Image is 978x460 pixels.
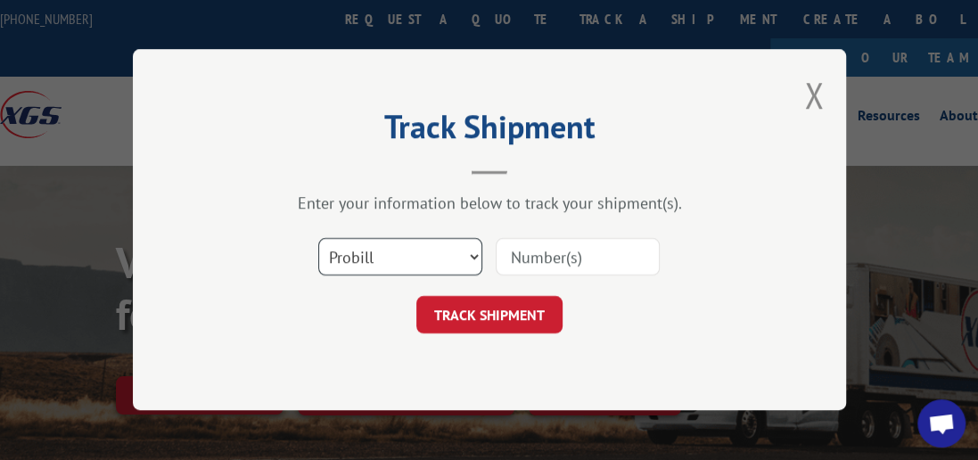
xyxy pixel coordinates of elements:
h2: Track Shipment [222,114,757,148]
div: Open chat [917,399,966,448]
input: Number(s) [496,239,660,276]
div: Enter your information below to track your shipment(s). [222,193,757,214]
button: TRACK SHIPMENT [416,297,563,334]
button: Close modal [804,71,824,119]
